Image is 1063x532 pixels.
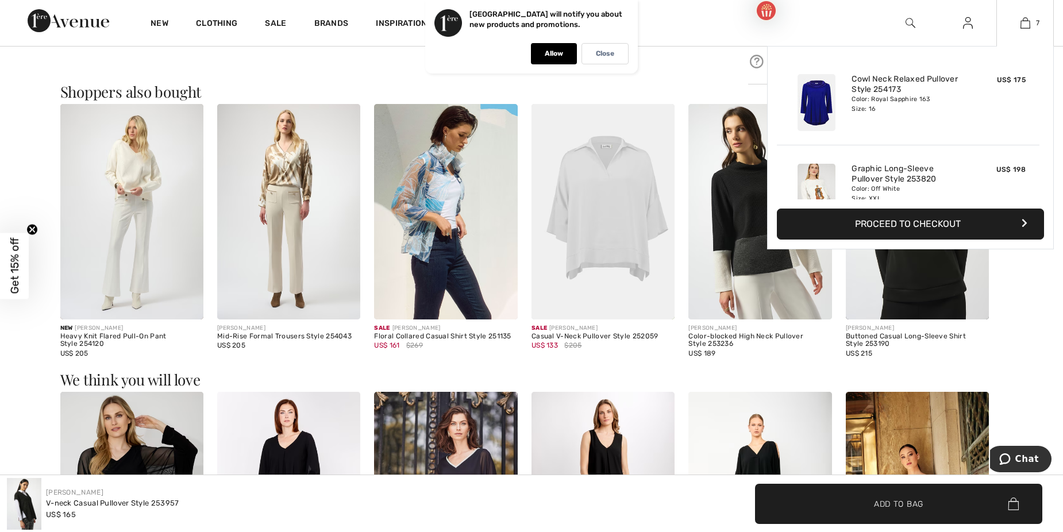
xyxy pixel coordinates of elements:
div: Color: Royal Sapphire 163 Size: 16 [852,95,965,113]
p: [GEOGRAPHIC_DATA] will notify you about new products and promotions. [469,10,622,29]
span: US$ 198 [996,165,1026,174]
div: Need help? We're here for you! [748,53,1035,70]
span: US$ 133 [531,341,558,349]
div: [PERSON_NAME] [531,324,675,333]
span: US$ 189 [688,349,715,357]
img: Graphic Long-Sleeve Pullover Style 253820 [798,164,835,221]
span: 7 [1036,18,1039,28]
span: US$ 161 [374,341,399,349]
div: Heavy Knit Flared Pull-On Pant Style 254120 [60,333,203,349]
span: Sale [531,325,547,331]
span: $269 [406,340,423,350]
a: New [151,18,168,30]
img: search the website [906,16,915,30]
img: 1ère Avenue [28,9,109,32]
img: My Info [963,16,973,30]
div: Casual V-Neck Pullover Style 252059 [531,333,675,341]
span: New [60,325,73,331]
div: Color-blocked High Neck Pullover Style 253236 [688,333,831,349]
span: $205 [564,340,581,350]
button: Add to Bag [755,484,1042,524]
span: US$ 205 [217,341,245,349]
span: Inspiration [376,18,427,30]
div: [PERSON_NAME] [846,324,989,333]
img: Casual V-Neck Pullover Style 252059 [531,104,675,319]
button: Close teaser [26,224,38,236]
span: Get 15% off [8,238,21,294]
div: Floral Collared Casual Shirt Style 251135 [374,333,517,341]
img: Cowl Neck Relaxed Pullover Style 254173 [798,74,835,131]
span: US$ 205 [60,349,88,357]
iframe: Opens a widget where you can chat to one of our agents [990,446,1052,475]
h3: Shoppers also bought [60,84,1003,99]
div: Buttoned Casual Long-Sleeve Shirt Style 253190 [846,333,989,349]
p: Close [596,49,614,58]
span: Sale [374,325,390,331]
img: Bag.svg [1008,498,1019,510]
img: Color-blocked High Neck Pullover Style 253236 [688,104,831,319]
img: Floral Collared Casual Shirt Style 251135 [374,104,517,319]
div: [PERSON_NAME] [217,324,360,333]
span: US$ 165 [46,510,76,519]
a: Sign In [954,16,982,30]
div: [PERSON_NAME] [60,324,203,333]
p: Allow [545,49,563,58]
span: US$ 215 [846,349,872,357]
img: V-Neck Casual Pullover Style 253957 [7,478,41,530]
div: Mid-Rise Formal Trousers Style 254043 [217,333,360,341]
img: Mid-Rise Formal Trousers Style 254043 [217,104,360,319]
span: Add to Bag [874,498,923,510]
div: V-neck Casual Pullover Style 253957 [46,498,179,509]
h3: We think you will love [60,372,1003,387]
a: [PERSON_NAME] [46,488,103,496]
a: Clothing [196,18,237,30]
div: Color: Off White Size: XXL [852,184,965,203]
img: Heavy Knit Flared Pull-On Pant Style 254120 [60,104,203,319]
a: Cowl Neck Relaxed Pullover Style 254173 [852,74,965,95]
a: 7 [997,16,1053,30]
a: Brands [314,18,349,30]
button: Proceed to Checkout [777,209,1044,240]
a: Sale [265,18,286,30]
span: US$ 175 [997,76,1026,84]
a: Graphic Long-Sleeve Pullover Style 253820 [852,164,965,184]
img: My Bag [1020,16,1030,30]
div: [PERSON_NAME] [374,324,517,333]
div: [PERSON_NAME] [688,324,831,333]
